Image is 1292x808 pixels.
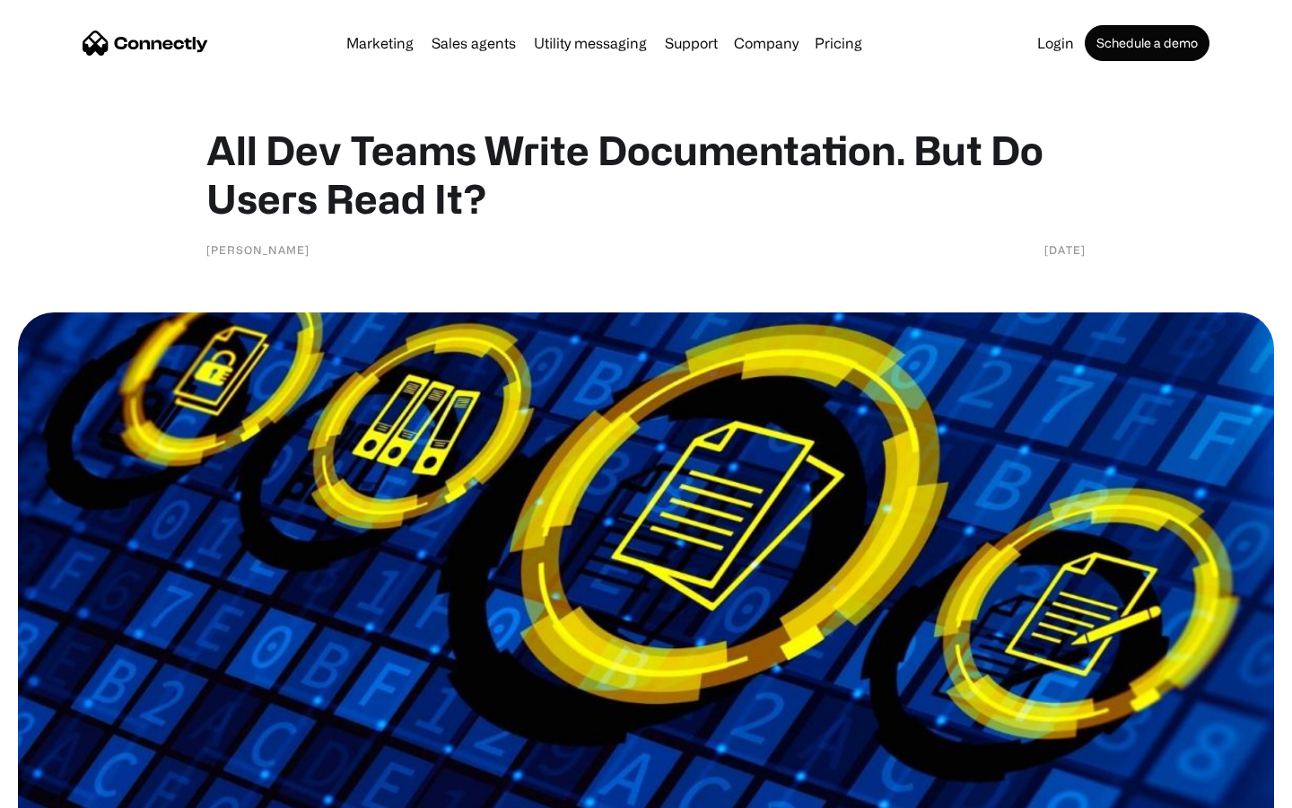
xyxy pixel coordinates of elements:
[424,36,523,50] a: Sales agents
[1085,25,1209,61] a: Schedule a demo
[206,126,1086,223] h1: All Dev Teams Write Documentation. But Do Users Read It?
[734,31,799,56] div: Company
[1044,241,1086,259] div: [DATE]
[206,241,310,259] div: [PERSON_NAME]
[527,36,654,50] a: Utility messaging
[36,777,108,802] ul: Language list
[1030,36,1081,50] a: Login
[339,36,421,50] a: Marketing
[807,36,869,50] a: Pricing
[658,36,725,50] a: Support
[18,777,108,802] aside: Language selected: English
